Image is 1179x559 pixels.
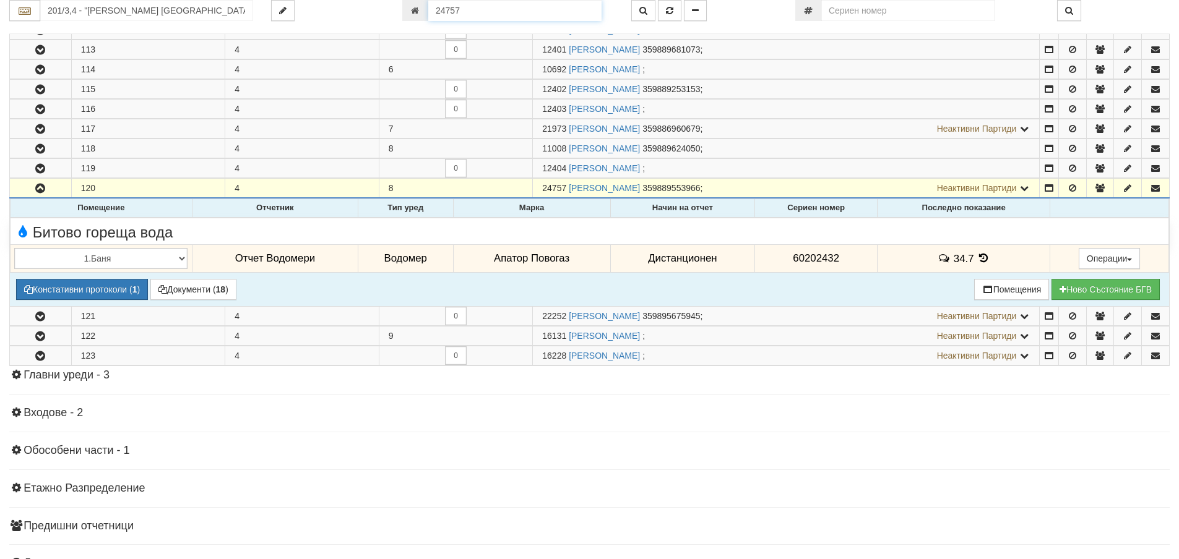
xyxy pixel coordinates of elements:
[937,351,1017,361] span: Неактивни Партиди
[878,199,1050,218] th: Последно показание
[569,104,640,114] a: [PERSON_NAME]
[569,45,640,54] a: [PERSON_NAME]
[533,139,1040,158] td: ;
[533,60,1040,79] td: ;
[937,311,1017,321] span: Неактивни Партиди
[1079,248,1141,269] button: Операции
[937,183,1017,193] span: Неактивни Партиди
[642,45,700,54] span: 359889681073
[569,84,640,94] a: [PERSON_NAME]
[9,445,1170,457] h4: Обособени части - 1
[642,143,700,153] span: 359889624050
[642,311,700,321] span: 359895675945
[225,40,379,59] td: 4
[569,124,640,134] a: [PERSON_NAME]
[150,279,236,300] button: Документи (18)
[9,407,1170,419] h4: Входове - 2
[533,119,1040,139] td: ;
[533,346,1040,365] td: ;
[569,311,640,321] a: [PERSON_NAME]
[225,159,379,178] td: 4
[453,199,610,218] th: Марка
[533,159,1040,178] td: ;
[225,326,379,346] td: 4
[71,159,225,178] td: 119
[235,252,315,264] span: Отчет Водомери
[225,139,379,158] td: 4
[977,252,990,264] span: История на показанията
[71,100,225,119] td: 116
[542,84,566,94] span: Партида №
[569,183,640,193] a: [PERSON_NAME]
[225,119,379,139] td: 4
[938,252,954,264] span: История на забележките
[569,351,640,361] a: [PERSON_NAME]
[569,331,640,341] a: [PERSON_NAME]
[542,351,566,361] span: Партида №
[389,64,394,74] span: 6
[453,244,610,273] td: Апатор Повогаз
[71,179,225,198] td: 120
[225,346,379,365] td: 4
[358,199,453,218] th: Тип уред
[71,80,225,99] td: 115
[71,60,225,79] td: 114
[71,346,225,365] td: 123
[225,80,379,99] td: 4
[9,482,1170,495] h4: Етажно Разпределение
[542,143,566,153] span: Партида №
[533,326,1040,346] td: ;
[225,307,379,326] td: 4
[11,199,192,218] th: Помещение
[1052,279,1160,300] button: Новo Състояние БГВ
[71,119,225,139] td: 117
[533,40,1040,59] td: ;
[755,199,878,218] th: Сериен номер
[533,100,1040,119] td: ;
[533,307,1040,326] td: ;
[9,520,1170,532] h4: Предишни отчетници
[569,143,640,153] a: [PERSON_NAME]
[542,311,566,321] span: Партида №
[954,252,974,264] span: 34.7
[642,183,700,193] span: 359889553966
[389,331,394,341] span: 9
[358,244,453,273] td: Водомер
[71,307,225,326] td: 121
[610,199,755,218] th: Начин на отчет
[974,279,1050,300] button: Помещения
[225,179,379,198] td: 4
[132,284,137,294] b: 1
[542,331,566,341] span: Партида №
[216,284,226,294] b: 18
[71,139,225,158] td: 118
[793,252,839,264] span: 60202432
[9,369,1170,382] h4: Главни уреди - 3
[542,124,566,134] span: Партида №
[542,163,566,173] span: Партида №
[937,331,1017,341] span: Неактивни Партиди
[225,60,379,79] td: 4
[389,143,394,153] span: 8
[14,224,173,241] span: Битово гореща вода
[569,163,640,173] a: [PERSON_NAME]
[542,45,566,54] span: Партида №
[569,64,640,74] a: [PERSON_NAME]
[542,64,566,74] span: Партида №
[225,100,379,119] td: 4
[542,104,566,114] span: Партида №
[542,183,566,193] span: Партида №
[937,124,1017,134] span: Неактивни Партиди
[533,179,1040,198] td: ;
[389,124,394,134] span: 7
[389,183,394,193] span: 8
[192,199,358,218] th: Отчетник
[16,279,148,300] button: Констативни протоколи (1)
[642,84,700,94] span: 359889253153
[642,124,700,134] span: 359886960679
[533,80,1040,99] td: ;
[610,244,755,273] td: Дистанционен
[71,326,225,346] td: 122
[71,40,225,59] td: 113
